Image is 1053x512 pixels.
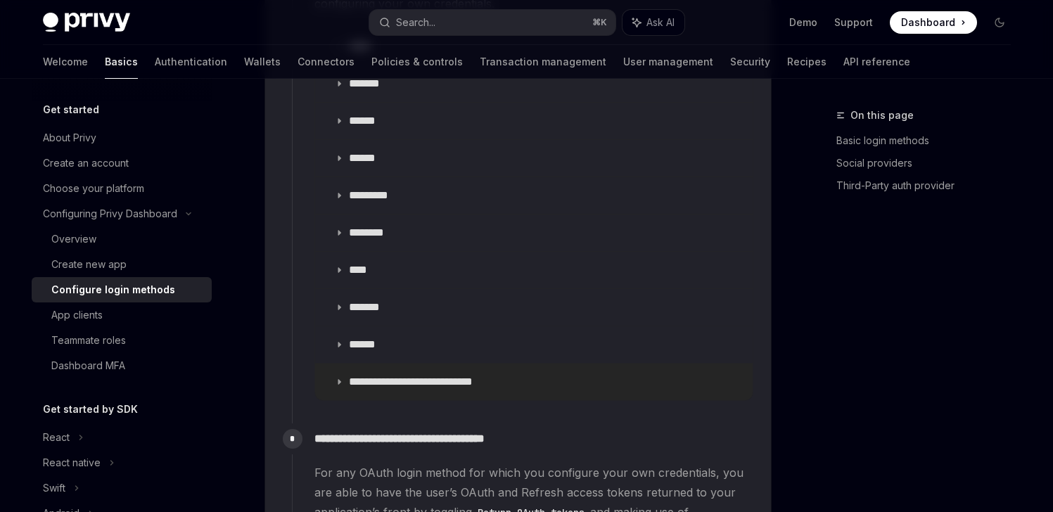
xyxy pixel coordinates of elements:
span: ⌘ K [592,17,607,28]
a: Choose your platform [32,176,212,201]
a: Dashboard MFA [32,353,212,378]
a: App clients [32,302,212,328]
a: Security [730,45,770,79]
img: dark logo [43,13,130,32]
a: Basics [105,45,138,79]
a: Demo [789,15,817,30]
a: Welcome [43,45,88,79]
a: Create an account [32,151,212,176]
div: Dashboard MFA [51,357,125,374]
div: Teammate roles [51,332,126,349]
div: Choose your platform [43,180,144,197]
a: Overview [32,226,212,252]
a: Connectors [298,45,355,79]
a: About Privy [32,125,212,151]
button: Search...⌘K [369,10,615,35]
h5: Get started by SDK [43,401,138,418]
div: Overview [51,231,96,248]
a: Basic login methods [836,129,1022,152]
div: Swift [43,480,65,497]
h5: Get started [43,101,99,118]
a: Support [834,15,873,30]
div: React [43,429,70,446]
a: Third-Party auth provider [836,174,1022,197]
a: Recipes [787,45,827,79]
span: Ask AI [646,15,675,30]
a: Wallets [244,45,281,79]
div: About Privy [43,129,96,146]
a: Configure login methods [32,277,212,302]
a: Social providers [836,152,1022,174]
div: Create new app [51,256,127,273]
a: API reference [843,45,910,79]
div: React native [43,454,101,471]
div: Configuring Privy Dashboard [43,205,177,222]
button: Toggle dark mode [988,11,1011,34]
a: Teammate roles [32,328,212,353]
a: Create new app [32,252,212,277]
a: Dashboard [890,11,977,34]
a: User management [623,45,713,79]
div: Search... [396,14,435,31]
div: Configure login methods [51,281,175,298]
div: Create an account [43,155,129,172]
span: Dashboard [901,15,955,30]
span: On this page [850,107,914,124]
a: Transaction management [480,45,606,79]
a: Policies & controls [371,45,463,79]
a: Authentication [155,45,227,79]
button: Ask AI [623,10,684,35]
div: App clients [51,307,103,324]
